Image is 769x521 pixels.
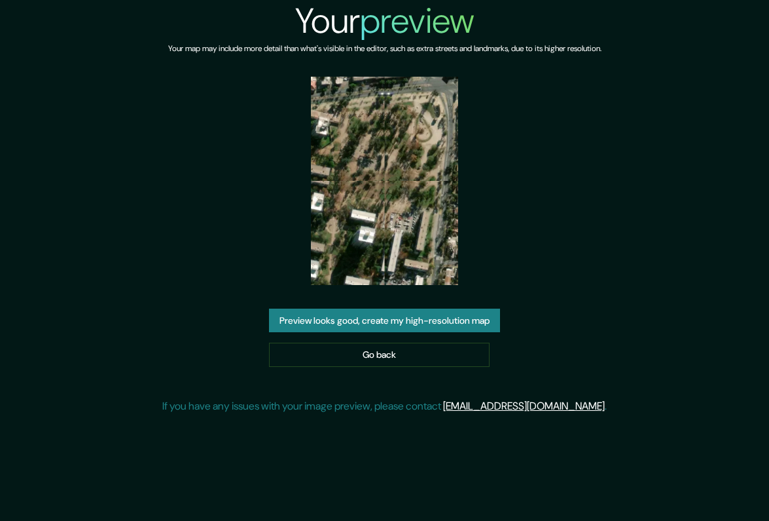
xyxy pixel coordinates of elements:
[269,343,490,367] a: Go back
[653,470,755,507] iframe: Help widget launcher
[311,77,458,285] img: created-map-preview
[162,398,607,414] p: If you have any issues with your image preview, please contact .
[269,309,500,333] button: Preview looks good, create my high-resolution map
[443,399,605,413] a: [EMAIL_ADDRESS][DOMAIN_NAME]
[168,42,601,56] h6: Your map may include more detail than what's visible in the editor, such as extra streets and lan...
